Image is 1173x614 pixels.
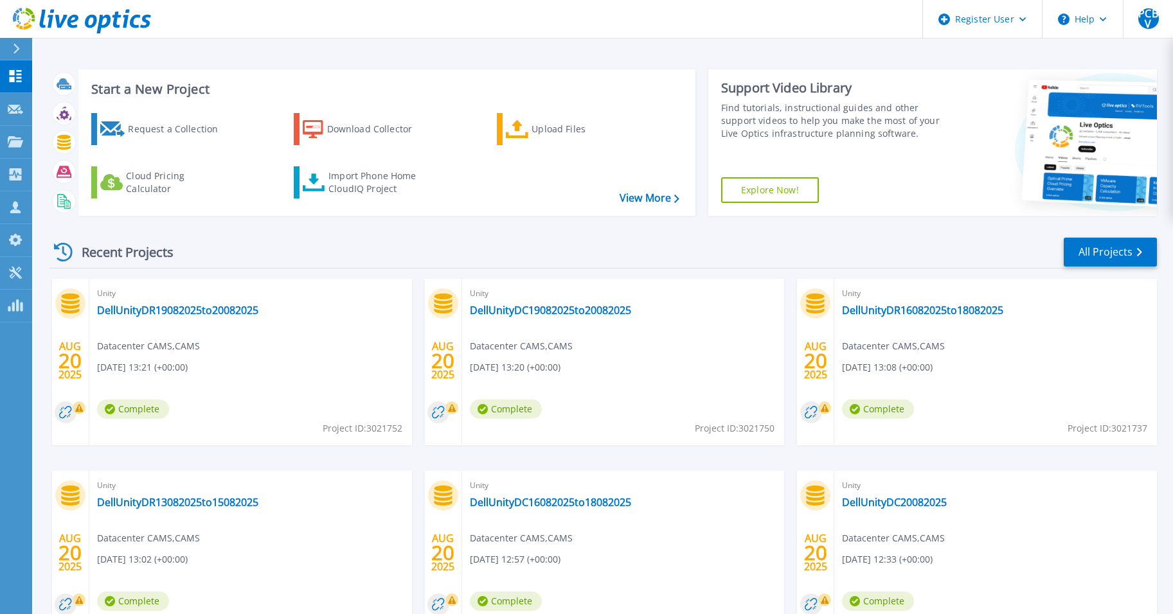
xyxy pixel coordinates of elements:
div: AUG 2025 [803,337,828,384]
a: All Projects [1064,238,1157,267]
span: Unity [842,478,1149,493]
span: 20 [804,355,827,366]
span: Project ID: 3021752 [323,421,402,435]
div: Download Collector [327,116,430,142]
span: [DATE] 12:33 (+00:00) [842,552,933,566]
div: AUG 2025 [431,529,455,576]
span: Complete [97,399,169,419]
div: AUG 2025 [431,337,455,384]
span: Datacenter CAMS , CAMS [470,339,573,353]
div: Request a Collection [128,116,231,142]
span: 20 [58,355,82,366]
a: DellUnityDR16082025to18082025 [842,304,1003,317]
span: [DATE] 13:20 (+00:00) [470,360,560,374]
a: DellUnityDC20082025 [842,496,947,509]
div: Find tutorials, instructional guides and other support videos to help you make the most of your L... [721,101,949,140]
div: Import Phone Home CloudIQ Project [328,170,429,195]
a: View More [620,192,679,204]
span: [DATE] 12:57 (+00:00) [470,552,560,566]
span: 20 [431,547,454,558]
div: AUG 2025 [58,337,82,384]
span: [DATE] 13:21 (+00:00) [97,360,188,374]
span: Complete [842,399,914,419]
span: Project ID: 3021737 [1068,421,1147,435]
a: Cloud Pricing Calculator [91,166,235,198]
span: Unity [470,286,777,301]
a: Request a Collection [91,113,235,145]
span: Complete [842,592,914,611]
div: AUG 2025 [803,529,828,576]
span: Unity [842,286,1149,301]
span: Project ID: 3021750 [695,421,775,435]
a: Explore Now! [721,177,819,203]
span: [DATE] 13:08 (+00:00) [842,360,933,374]
a: DellUnityDR19082025to20082025 [97,304,258,317]
span: 20 [804,547,827,558]
span: Unity [97,286,404,301]
span: Complete [470,592,542,611]
a: DellUnityDR13082025to15082025 [97,496,258,509]
div: Recent Projects [49,236,191,268]
a: Upload Files [497,113,640,145]
h3: Start a New Project [91,82,679,96]
span: Datacenter CAMS , CAMS [97,339,200,353]
span: Datacenter CAMS , CAMS [842,339,945,353]
span: Unity [470,478,777,493]
div: AUG 2025 [58,529,82,576]
span: Complete [470,399,542,419]
div: Upload Files [532,116,634,142]
span: Datacenter CAMS , CAMS [842,531,945,545]
span: [DATE] 13:02 (+00:00) [97,552,188,566]
div: Support Video Library [721,80,949,96]
div: Cloud Pricing Calculator [126,170,229,195]
span: 20 [431,355,454,366]
span: Complete [97,592,169,611]
span: Unity [97,478,404,493]
span: Datacenter CAMS , CAMS [470,531,573,545]
span: PCBV [1138,8,1159,29]
a: Download Collector [294,113,437,145]
a: DellUnityDC16082025to18082025 [470,496,631,509]
span: 20 [58,547,82,558]
a: DellUnityDC19082025to20082025 [470,304,631,317]
span: Datacenter CAMS , CAMS [97,531,200,545]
